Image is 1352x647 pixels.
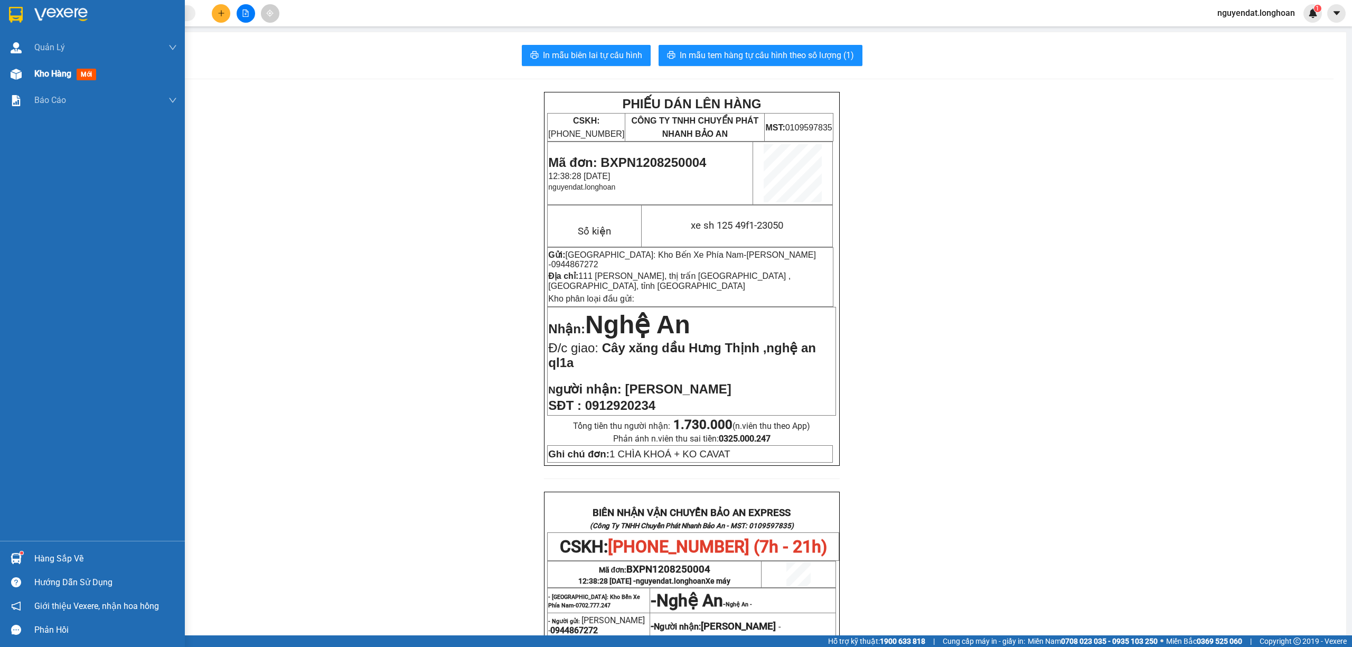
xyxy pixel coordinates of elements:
span: [GEOGRAPHIC_DATA]: Kho Bến Xe Phía Nam [566,250,744,259]
img: solution-icon [11,95,22,106]
span: Cây xăng dầu Hưng Thịnh ,nghệ an ql1a [548,341,816,370]
span: Kho phân loại đầu gửi: [548,294,634,303]
strong: (Công Ty TNHH Chuyển Phát Nhanh Bảo An - MST: 0109597835) [590,522,794,530]
span: - [651,590,656,611]
span: (n.viên thu theo App) [673,421,810,431]
span: gười nhận: [556,382,622,396]
span: nguyendat.longhoan [636,577,730,585]
span: - [776,622,781,632]
span: - [656,600,752,608]
strong: - [651,621,776,632]
span: file-add [242,10,249,17]
strong: CSKH: [573,116,600,125]
span: Nghệ An [585,311,690,339]
strong: 1.730.000 [673,417,733,432]
span: Mã đơn: BXPN1208250004 [548,155,706,170]
span: 0944867272 [551,260,598,269]
span: 0944867272 [550,625,598,635]
span: Nghệ An - [726,601,752,608]
span: notification [11,601,21,611]
span: CÔNG TY TNHH CHUYỂN PHÁT NHANH BẢO AN [631,116,758,138]
strong: MST: [119,51,138,60]
span: 1 [1316,5,1319,12]
span: 0912920234 [585,398,655,412]
span: Tổng tiền thu người nhận: [573,421,810,431]
button: printerIn mẫu biên lai tự cấu hình [522,45,651,66]
span: Miền Bắc [1166,635,1242,647]
span: nguyendat.longhoan [548,183,615,191]
span: In mẫu tem hàng tự cấu hình theo số lượng (1) [680,49,854,62]
strong: 0325.000.247 [719,434,771,444]
span: In mẫu biên lai tự cấu hình [543,49,642,62]
strong: PHIẾU DÁN LÊN HÀNG [25,5,164,19]
span: Kho hàng [34,69,71,79]
strong: CSKH: [29,46,56,55]
span: Xe máy [706,577,730,585]
span: caret-down [1332,8,1341,18]
span: Hỗ trợ kỹ thuật: [828,635,925,647]
span: printer [667,51,675,61]
div: Phản hồi [34,622,177,638]
span: Báo cáo [34,93,66,107]
span: copyright [1293,637,1301,645]
span: [PHONE_NUMBER] (7h - 21h) [608,537,827,557]
div: Hướng dẫn sử dụng [34,575,177,590]
span: Nhận: [548,322,585,336]
sup: 1 [1314,5,1321,12]
span: - [GEOGRAPHIC_DATA]: Kho Bến Xe Phía Nam- [548,594,640,609]
span: nguyendat.longhoan [1209,6,1303,20]
span: CSKH: [560,537,827,557]
strong: Ghi chú đơn: [548,448,609,460]
span: ⚪️ [1160,639,1163,643]
strong: MST: [765,123,785,132]
strong: 0369 525 060 [1197,637,1242,645]
img: warehouse-icon [11,69,22,80]
span: xe sh 125 49f1-23050 [691,220,783,231]
span: Phản ánh n.viên thu sai tiền: [613,434,771,444]
strong: Gửi: [548,250,565,259]
span: plus [218,10,225,17]
strong: BIÊN NHẬN VẬN CHUYỂN BẢO AN EXPRESS [593,507,791,519]
span: mới [77,69,96,80]
strong: N [548,385,621,396]
span: 0109597835 [765,123,832,132]
span: CÔNG TY TNHH CHUYỂN PHÁT NHANH BẢO AN [82,22,117,89]
span: [PERSON_NAME] - [548,250,816,269]
span: [PHONE_NUMBER] [4,46,80,65]
span: aim [266,10,274,17]
span: Nghệ An [656,590,723,611]
span: Quản Lý [34,41,65,54]
span: 0702.777.247 [576,602,611,609]
strong: PHIẾU DÁN LÊN HÀNG [622,97,761,111]
img: logo-vxr [9,7,23,23]
span: 12:38:28 [DATE] - [578,577,730,585]
div: Hàng sắp về [34,551,177,567]
button: file-add [237,4,255,23]
span: Số kiện [578,226,611,237]
span: down [168,43,177,52]
button: printerIn mẫu tem hàng tự cấu hình theo số lượng (1) [659,45,862,66]
strong: 1900 633 818 [880,637,925,645]
strong: SĐT : [548,398,581,412]
span: Người nhận: [654,622,776,632]
span: [PERSON_NAME] - [548,615,645,635]
span: 1 CHÌA KHOÁ + KO CAVAT [548,448,730,460]
span: Mã đơn: [599,566,711,574]
span: Giới thiệu Vexere, nhận hoa hồng [34,599,159,613]
span: [PERSON_NAME] [701,621,776,632]
strong: Địa chỉ: [548,271,578,280]
button: caret-down [1327,4,1346,23]
sup: 1 [20,551,23,555]
span: 0109597835 [119,51,185,60]
span: Cung cấp máy in - giấy in: [943,635,1025,647]
span: 12:38:28 [DATE] [548,172,610,181]
img: warehouse-icon [11,553,22,564]
span: - [548,250,816,269]
span: message [11,625,21,635]
button: plus [212,4,230,23]
span: printer [530,51,539,61]
span: Miền Nam [1028,635,1158,647]
img: warehouse-icon [11,42,22,53]
span: question-circle [11,577,21,587]
span: BXPN1208250004 [626,564,710,575]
